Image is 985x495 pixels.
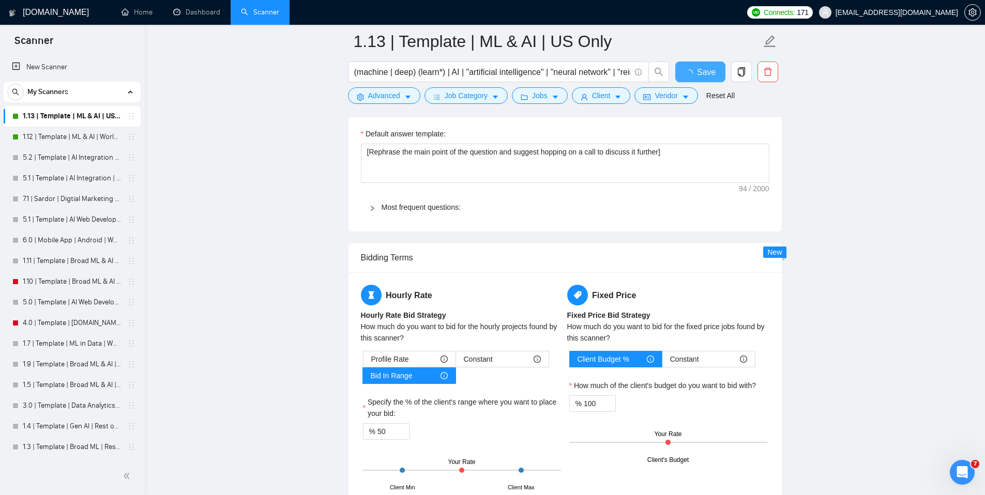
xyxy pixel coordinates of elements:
[404,93,412,101] span: caret-down
[23,168,121,189] a: 5.1 | Template | AI Integration | Worldwide
[697,66,716,79] span: Save
[7,84,24,100] button: search
[822,9,829,16] span: user
[655,429,682,439] div: Your Rate
[441,372,448,379] span: info-circle
[584,396,615,411] input: How much of the client's budget do you want to bid with?
[377,424,409,439] input: Specify the % of the client's range where you want to place your bid:
[965,8,980,17] span: setting
[492,93,499,101] span: caret-down
[368,90,400,101] span: Advanced
[670,351,699,367] span: Constant
[363,396,561,419] label: Specify the % of the client's range where you want to place your bid:
[647,355,654,363] span: info-circle
[354,28,761,54] input: Scanner name...
[572,87,631,104] button: userClientcaret-down
[23,292,121,313] a: 5.0 | Template | AI Web Development | [GEOGRAPHIC_DATA] Only
[127,381,135,389] span: holder
[27,82,68,102] span: My Scanners
[552,93,559,101] span: caret-down
[964,4,981,21] button: setting
[23,437,121,457] a: 1.3 | Template | Broad ML | Rest of the World
[12,57,132,78] a: New Scanner
[567,285,588,305] span: tag
[685,69,697,78] span: loading
[581,93,588,101] span: user
[361,195,769,219] div: Most frequent questions:
[767,248,782,256] span: New
[361,311,446,319] b: Hourly Rate Bid Strategy
[23,354,121,375] a: 1.9 | Template | Broad ML & AI | Rest of the World
[655,90,677,101] span: Vendor
[127,401,135,410] span: holder
[567,311,650,319] b: Fixed Price Bid Strategy
[649,67,669,76] span: search
[964,8,981,17] a: setting
[763,35,777,48] span: edit
[758,67,778,76] span: delete
[635,69,642,75] span: info-circle
[508,483,535,492] div: Client Max
[567,321,769,344] div: How much do you want to bid for the fixed price jobs found by this scanner?
[592,90,611,101] span: Client
[4,57,141,78] li: New Scanner
[8,88,23,96] span: search
[634,87,698,104] button: idcardVendorcaret-down
[464,351,493,367] span: Constant
[127,153,135,162] span: holder
[971,460,979,468] span: 7
[764,7,795,18] span: Connects:
[23,106,121,127] a: 1.13 | Template | ML & AI | US Only
[682,93,689,101] span: caret-down
[567,285,769,305] h5: Fixed Price
[757,61,778,82] button: delete
[357,93,364,101] span: setting
[361,321,563,344] div: How much do you want to bid for the hourly projects found by this scanner?
[23,251,121,271] a: 1.11 | Template | Broad ML & AI | [GEOGRAPHIC_DATA] Only
[23,189,121,209] a: 7.1 | Sardor | Digtial Marketing PPC | Worldwide
[361,243,769,272] div: Bidding Terms
[448,457,476,467] div: Your Rate
[9,5,16,21] img: logo
[23,313,121,333] a: 4.0 | Template | [DOMAIN_NAME] | Worldwide
[731,61,752,82] button: copy
[173,8,220,17] a: dashboardDashboard
[614,93,622,101] span: caret-down
[578,351,629,367] span: Client Budget %
[382,203,461,211] a: Most frequent questions:
[534,355,541,363] span: info-circle
[127,443,135,451] span: holder
[569,380,756,391] label: How much of the client's budget do you want to bid with?
[127,112,135,120] span: holder
[797,7,808,18] span: 171
[521,93,528,101] span: folder
[127,257,135,265] span: holder
[441,355,448,363] span: info-circle
[752,8,760,17] img: upwork-logo.png
[950,460,975,485] iframe: Intercom live chat
[361,144,769,183] textarea: Default answer template:
[23,333,121,354] a: 1.7 | Template | ML in Data | Worldwide
[23,416,121,437] a: 1.4 | Template | Gen AI | Rest of the World
[127,422,135,430] span: holder
[532,90,548,101] span: Jobs
[127,174,135,182] span: holder
[23,395,121,416] a: 3.0 | Template | Data Analytics | World Wide
[647,455,689,465] div: Client's Budget
[127,215,135,224] span: holder
[433,93,441,101] span: bars
[425,87,508,104] button: barsJob Categorycaret-down
[732,67,751,76] span: copy
[390,483,415,492] div: Client Min
[127,277,135,286] span: holder
[740,355,747,363] span: info-circle
[361,128,446,140] label: Default answer template:
[23,375,121,395] a: 1.5 | Template | Broad ML & AI | Big 5
[6,33,62,55] span: Scanner
[371,368,413,383] span: Bid In Range
[127,133,135,141] span: holder
[369,205,375,211] span: right
[361,285,382,305] span: hourglass
[127,339,135,348] span: holder
[122,8,153,17] a: homeHome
